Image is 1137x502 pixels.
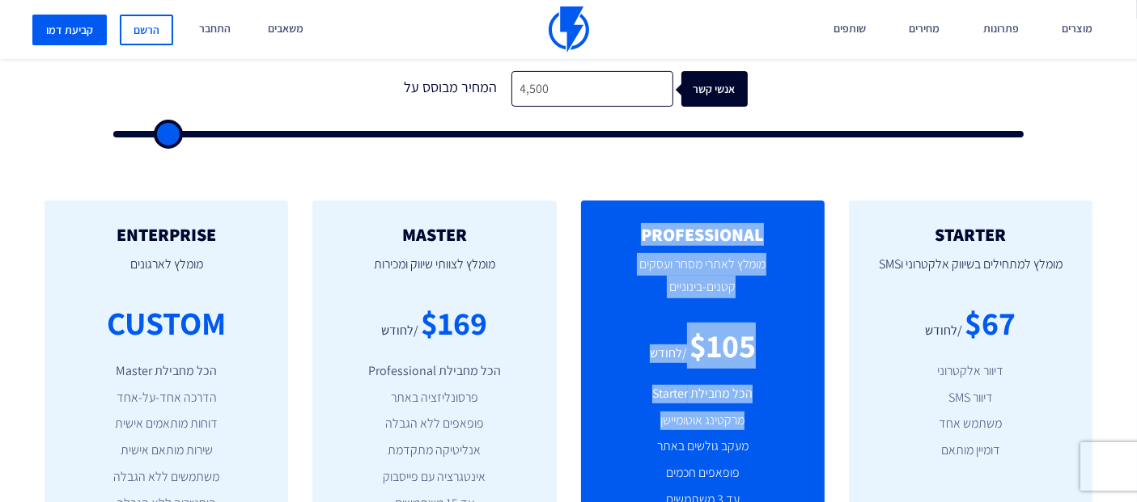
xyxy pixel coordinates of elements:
[873,245,1068,300] p: מומלץ למתחילים בשיווק אלקטרוני וSMS
[69,389,264,407] li: הדרכה אחד-על-אחד
[381,322,418,340] div: /לחודש
[337,245,532,300] p: מומלץ לצוותי שיווק ומכירות
[690,71,757,108] div: אנשי קשר
[337,441,532,460] li: אנליטיקה מתקדמת
[32,15,107,45] a: קביעת דמו
[605,225,800,244] h2: PROFESSIONAL
[689,323,756,369] div: $105
[69,225,264,244] h2: ENTERPRISE
[69,362,264,381] li: הכל מחבילת Master
[107,300,226,346] div: CUSTOM
[337,415,532,433] li: פופאפים ללא הגבלה
[605,385,800,403] li: הכל מחבילת Starter
[69,245,264,300] p: מומלץ לארגונים
[120,15,173,45] a: הרשם
[605,437,800,456] li: מעקב גולשים באתר
[965,300,1016,346] div: $67
[873,389,1068,407] li: דיוור SMS
[873,362,1068,381] li: דיוור אלקטרוני
[873,225,1068,244] h2: STARTER
[337,389,532,407] li: פרסונליזציה באתר
[69,441,264,460] li: שירות מותאם אישית
[605,411,800,430] li: מרקטינג אוטומיישן
[421,300,487,346] div: $169
[69,468,264,487] li: משתמשים ללא הגבלה
[605,245,800,323] p: מומלץ לאתרי מסחר ועסקים קטנים-בינוניים
[925,322,962,340] div: /לחודש
[337,468,532,487] li: אינטגרציה עם פייסבוק
[337,225,532,244] h2: MASTER
[337,362,532,381] li: הכל מחבילת Professional
[605,464,800,483] li: פופאפים חכמים
[873,441,1068,460] li: דומיין מותאם
[873,415,1068,433] li: משתמש אחד
[390,71,511,108] div: המחיר מבוסס על
[650,344,687,363] div: /לחודש
[69,415,264,433] li: דוחות מותאמים אישית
